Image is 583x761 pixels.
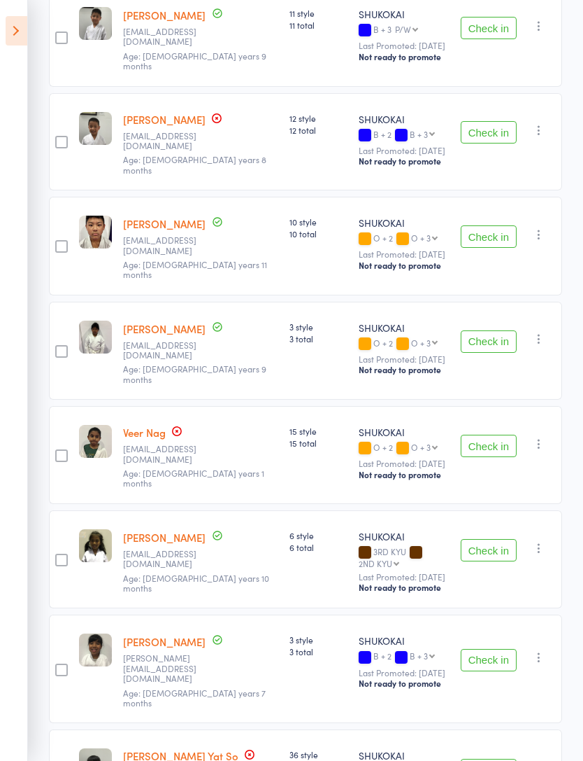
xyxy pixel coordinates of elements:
button: Check in [461,225,517,248]
a: [PERSON_NAME] [123,8,206,22]
span: 6 total [289,541,347,553]
span: 36 style [289,748,347,760]
div: B + 2 [359,130,449,141]
img: image1567408162.png [79,529,112,562]
div: B + 3 [410,651,428,660]
span: 15 total [289,437,347,449]
span: 3 style [289,634,347,645]
div: SHUKOKAI [359,112,449,126]
img: image1702021695.png [79,321,112,354]
span: 6 style [289,529,347,541]
button: Check in [461,121,517,144]
div: B + 3 [359,25,449,36]
small: Last Promoted: [DATE] [359,459,449,468]
img: image1683703662.png [79,425,112,458]
button: Check in [461,539,517,561]
button: Check in [461,330,517,353]
div: B + 3 [410,130,428,139]
small: isaiavanaraj@hotmail.com [123,549,214,569]
img: image1606369480.png [79,112,112,145]
div: SHUKOKAI [359,7,449,21]
span: Age: [DEMOGRAPHIC_DATA] years 9 months [123,50,266,71]
span: Age: [DEMOGRAPHIC_DATA] years 10 months [123,572,269,594]
div: O + 2 [359,233,449,245]
a: [PERSON_NAME] [123,216,206,231]
small: mohitnag@gmail.com [123,444,214,464]
div: O + 2 [359,338,449,350]
div: Not ready to promote [359,678,449,689]
span: 10 total [289,228,347,239]
span: 11 style [289,7,347,19]
a: [PERSON_NAME] [123,530,206,545]
img: image1606369494.png [79,7,112,40]
div: O + 3 [411,338,431,347]
small: Last Promoted: [DATE] [359,41,449,50]
small: lisa_lee818@hotmail.com [123,131,214,151]
a: [PERSON_NAME] [123,634,206,649]
span: 12 total [289,124,347,136]
img: image1648798863.png [79,634,112,666]
small: Last Promoted: [DATE] [359,249,449,259]
small: achutta@yahoo.com [123,340,214,361]
span: 11 total [289,19,347,31]
button: Check in [461,649,517,671]
span: Age: [DEMOGRAPHIC_DATA] years 8 months [123,153,266,175]
div: P/W [395,25,411,34]
small: Last Promoted: [DATE] [359,572,449,582]
button: Check in [461,435,517,457]
button: Check in [461,17,517,39]
span: 15 style [289,425,347,437]
div: Not ready to promote [359,582,449,593]
div: 2ND KYU [359,559,392,568]
span: Age: [DEMOGRAPHIC_DATA] years 7 months [123,687,266,708]
span: Age: [DEMOGRAPHIC_DATA] years 9 months [123,363,266,384]
div: SHUKOKAI [359,216,449,230]
a: Veer Nag [123,425,166,440]
small: lisa_lee818@hotmail.com [123,27,214,47]
span: Age: [DEMOGRAPHIC_DATA] years 1 months [123,467,264,489]
span: 3 total [289,645,347,657]
div: Not ready to promote [359,260,449,271]
div: O + 2 [359,442,449,454]
small: hiltonmel@hotmail.com [123,235,214,256]
span: 3 style [289,321,347,333]
div: Not ready to promote [359,155,449,167]
small: Last Promoted: [DATE] [359,146,449,155]
span: 12 style [289,112,347,124]
a: [PERSON_NAME] [123,321,206,336]
span: 3 total [289,333,347,344]
small: subbaraman.k@gmail.com [123,653,214,683]
div: SHUKOKAI [359,321,449,335]
div: SHUKOKAI [359,634,449,648]
small: Last Promoted: [DATE] [359,354,449,364]
div: B + 2 [359,651,449,663]
div: O + 3 [411,233,431,242]
a: [PERSON_NAME] [123,112,206,127]
div: SHUKOKAI [359,529,449,543]
span: Age: [DEMOGRAPHIC_DATA] years 11 months [123,258,267,280]
div: Not ready to promote [359,51,449,62]
div: Not ready to promote [359,364,449,375]
img: image1715331079.png [79,216,112,249]
div: SHUKOKAI [359,425,449,439]
div: O + 3 [411,442,431,452]
div: Not ready to promote [359,469,449,480]
div: 3RD KYU [359,547,449,568]
small: Last Promoted: [DATE] [359,668,449,678]
span: 10 style [289,216,347,228]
